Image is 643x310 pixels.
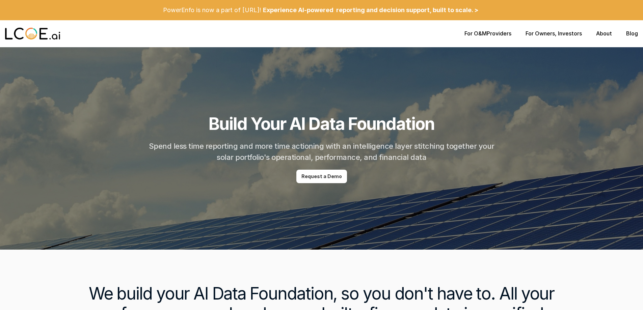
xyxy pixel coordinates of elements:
[296,170,347,183] a: Request a Demo
[209,114,434,134] h1: Build Your AI Data Foundation
[163,6,261,14] p: PowerEnfo is now a part of [URL]!
[526,30,582,37] p: , Investors
[141,141,502,163] h2: Spend less time reporting and more time actioning with an intelligence layer stitching together y...
[261,2,480,18] a: Experience AI-powered reporting and decision support, built to scale. >
[626,30,638,37] a: Blog
[596,30,612,37] a: About
[263,6,478,14] p: Experience AI-powered reporting and decision support, built to scale. >
[464,30,487,37] a: For O&M
[464,30,511,37] p: Providers
[301,174,342,179] p: Request a Demo
[526,30,555,37] a: For Owners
